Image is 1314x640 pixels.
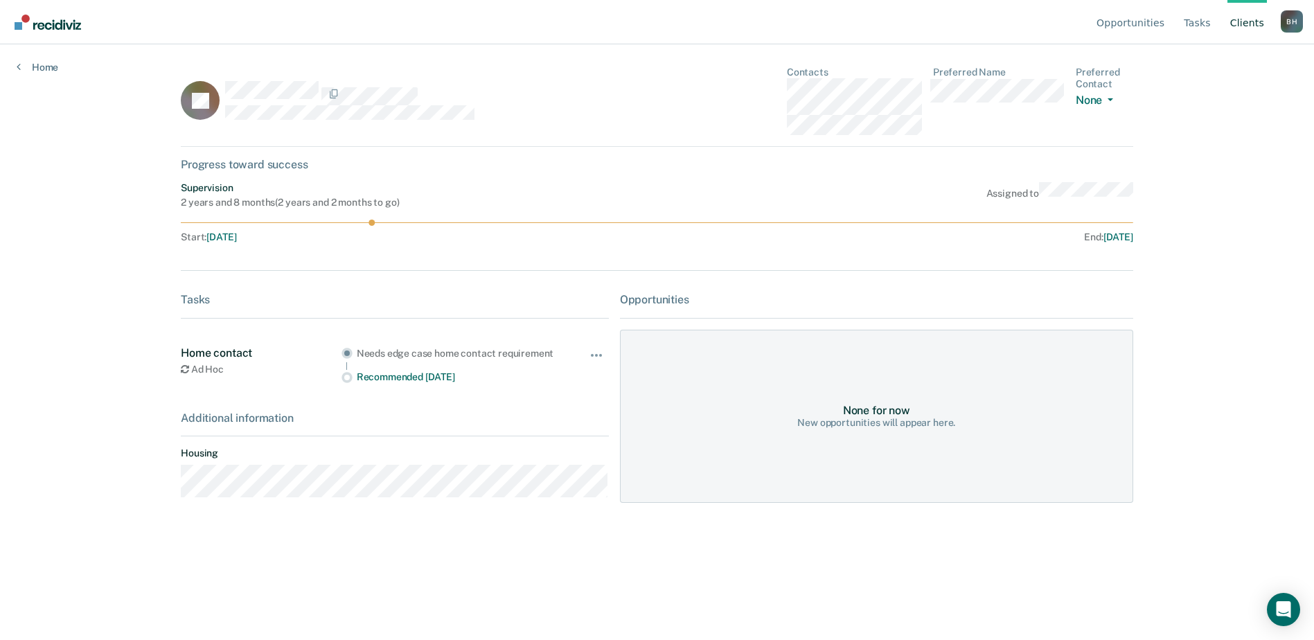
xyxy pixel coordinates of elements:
[181,231,657,243] div: Start :
[181,411,609,425] div: Additional information
[797,417,955,429] div: New opportunities will appear here.
[181,158,1133,171] div: Progress toward success
[1076,66,1133,90] dt: Preferred Contact
[17,61,58,73] a: Home
[1076,94,1119,109] button: None
[933,66,1065,78] dt: Preferred Name
[986,182,1133,208] div: Assigned to
[620,293,1133,306] div: Opportunities
[181,197,399,208] div: 2 years and 8 months ( 2 years and 2 months to go )
[181,182,399,194] div: Supervision
[843,404,910,417] div: None for now
[1267,593,1300,626] div: Open Intercom Messenger
[15,15,81,30] img: Recidiviz
[1103,231,1133,242] span: [DATE]
[1281,10,1303,33] div: B H
[357,371,556,383] div: Recommended [DATE]
[181,346,341,359] div: Home contact
[787,66,922,78] dt: Contacts
[663,231,1133,243] div: End :
[206,231,236,242] span: [DATE]
[181,447,609,459] dt: Housing
[181,364,341,375] div: Ad Hoc
[1281,10,1303,33] button: Profile dropdown button
[181,293,609,306] div: Tasks
[357,348,556,359] div: Needs edge case home contact requirement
